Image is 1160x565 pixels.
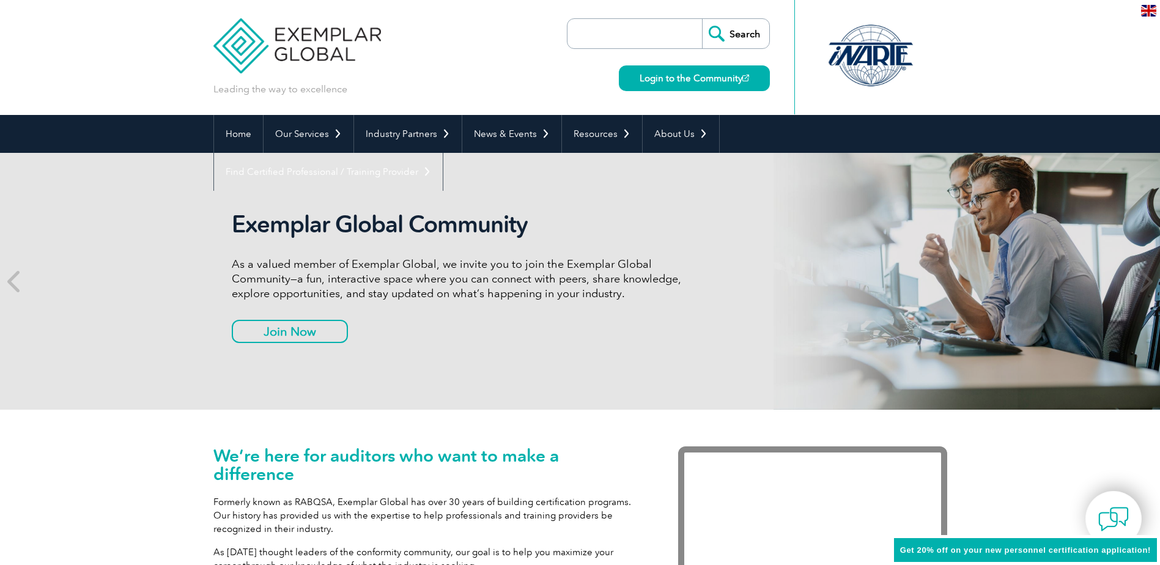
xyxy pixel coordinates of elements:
[232,257,690,301] p: As a valued member of Exemplar Global, we invite you to join the Exemplar Global Community—a fun,...
[619,65,770,91] a: Login to the Community
[1141,5,1156,17] img: en
[264,115,353,153] a: Our Services
[742,75,749,81] img: open_square.png
[232,320,348,343] a: Join Now
[702,19,769,48] input: Search
[232,210,690,238] h2: Exemplar Global Community
[900,545,1151,555] span: Get 20% off on your new personnel certification application!
[1098,504,1129,534] img: contact-chat.png
[643,115,719,153] a: About Us
[462,115,561,153] a: News & Events
[214,153,443,191] a: Find Certified Professional / Training Provider
[562,115,642,153] a: Resources
[213,495,641,536] p: Formerly known as RABQSA, Exemplar Global has over 30 years of building certification programs. O...
[213,83,347,96] p: Leading the way to excellence
[214,115,263,153] a: Home
[354,115,462,153] a: Industry Partners
[213,446,641,483] h1: We’re here for auditors who want to make a difference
